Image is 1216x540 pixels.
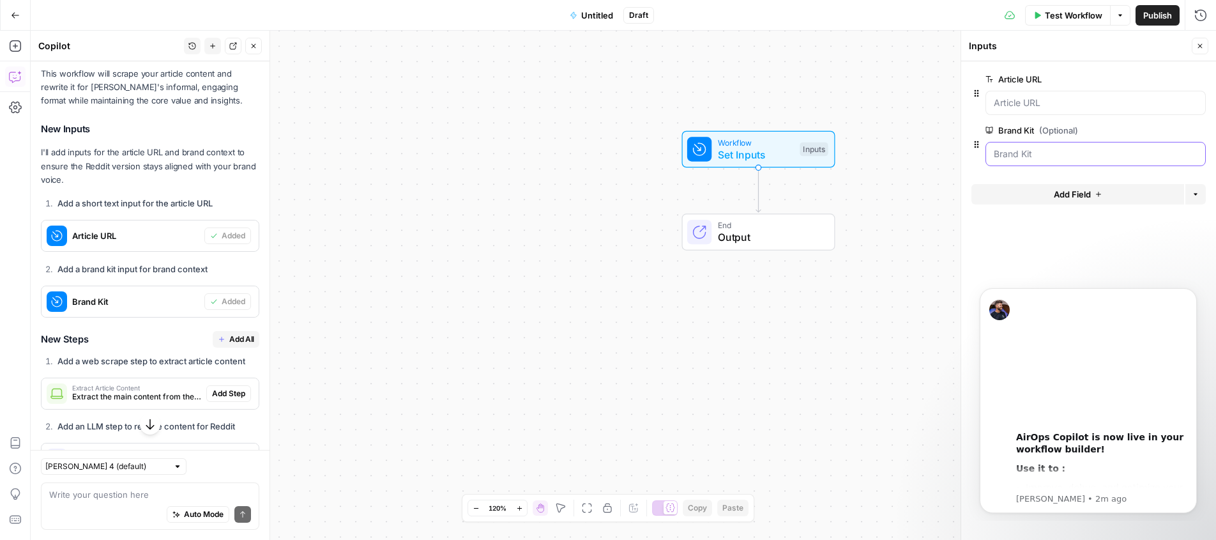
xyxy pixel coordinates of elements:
[1045,9,1102,22] span: Test Workflow
[1025,5,1110,26] button: Test Workflow
[718,219,822,231] span: End
[718,230,822,245] span: Output
[718,136,794,148] span: Workflow
[222,230,245,242] span: Added
[57,421,235,431] strong: Add an LLM step to rewrite content for Reddit
[72,391,201,403] span: Extract the main content from the website article
[57,356,245,366] strong: Add a web scrape step to extract article content
[489,503,506,513] span: 120%
[41,146,259,186] p: I'll add inputs for the article URL and brand context to ensure the Reddit version stays aligned ...
[41,121,259,137] h3: New Inputs
[985,124,1134,137] label: Brand Kit
[971,184,1184,204] button: Add Field
[640,131,878,168] div: WorkflowSet InputsInputs
[994,96,1197,109] input: Article URL
[581,9,613,22] span: Untitled
[1143,9,1172,22] span: Publish
[683,500,712,516] button: Copy
[969,40,1188,52] div: Inputs
[45,460,168,473] input: Claude Sonnet 4 (default)
[640,213,878,251] div: EndOutput
[222,296,245,307] span: Added
[184,509,224,520] span: Auto Mode
[167,506,229,523] button: Auto Mode
[985,73,1134,86] label: Article URL
[1136,5,1180,26] button: Publish
[72,295,199,308] span: Brand Kit
[800,143,828,157] div: Inputs
[206,385,251,402] button: Add Step
[629,10,648,21] span: Draft
[756,167,761,212] g: Edge from start to end
[229,334,254,345] span: Add All
[72,385,201,391] span: Extract Article Content
[961,277,1216,521] iframe: Intercom notifications message
[722,502,743,514] span: Paste
[72,229,199,242] span: Article URL
[562,5,621,26] button: Untitled
[204,293,251,310] button: Added
[718,147,794,162] span: Set Inputs
[213,331,259,348] button: Add All
[41,67,259,107] p: This workflow will scrape your article content and rewrite it for [PERSON_NAME]'s informal, engag...
[994,148,1197,160] input: Brand Kit
[1054,188,1091,201] span: Add Field
[688,502,707,514] span: Copy
[212,388,245,399] span: Add Step
[204,228,251,244] button: Added
[1039,124,1078,137] span: (Optional)
[41,331,259,348] h3: New Steps
[717,500,749,516] button: Paste
[57,198,213,208] strong: Add a short text input for the article URL
[57,264,208,274] strong: Add a brand kit input for brand context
